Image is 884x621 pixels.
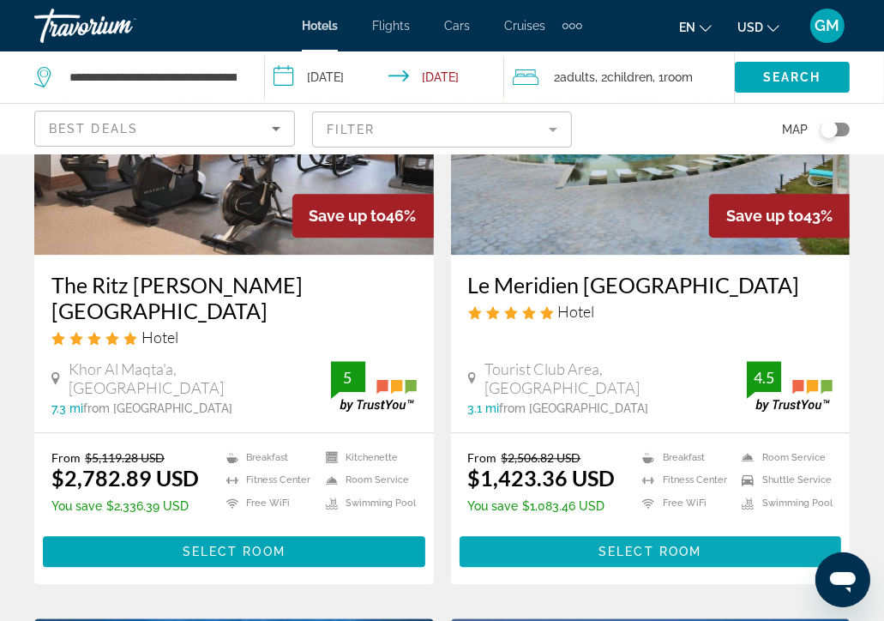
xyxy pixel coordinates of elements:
a: Flights [372,19,410,33]
a: The Ritz [PERSON_NAME][GEOGRAPHIC_DATA] [51,272,417,323]
span: from [GEOGRAPHIC_DATA] [500,401,649,415]
button: Filter [312,111,573,148]
a: Le Meridien [GEOGRAPHIC_DATA] [468,272,833,298]
a: Cars [444,19,470,33]
span: You save [468,499,519,513]
button: Select Room [43,536,425,567]
span: From [51,450,81,465]
img: trustyou-badge.svg [331,361,417,412]
span: Map [782,118,808,142]
iframe: Кнопка запуска окна обмена сообщениями [815,552,870,607]
span: Save up to [726,207,803,225]
span: , 2 [595,65,652,89]
div: 43% [709,194,850,238]
mat-select: Sort by [49,118,280,139]
span: Adults [560,70,595,84]
span: Hotel [558,302,595,321]
a: Select Room [43,540,425,558]
span: 3.1 mi [468,401,500,415]
button: User Menu [805,8,850,44]
span: 7.3 mi [51,401,83,415]
a: Hotels [302,19,338,33]
span: Khor Al Maqta'a, [GEOGRAPHIC_DATA] [69,359,331,397]
li: Fitness Center [218,473,317,488]
li: Fitness Center [634,473,733,488]
span: from [GEOGRAPHIC_DATA] [83,401,232,415]
li: Breakfast [634,450,733,465]
ins: $1,423.36 USD [468,465,616,491]
button: Toggle map [808,122,850,137]
button: Change currency [737,15,779,39]
button: Extra navigation items [562,12,582,39]
del: $5,119.28 USD [85,450,165,465]
img: trustyou-badge.svg [747,361,833,412]
span: Children [607,70,652,84]
span: Best Deals [49,122,138,136]
li: Swimming Pool [317,496,417,510]
li: Kitchenette [317,450,417,465]
button: Check-in date: Jan 5, 2026 Check-out date: Jan 12, 2026 [265,51,504,103]
span: 2 [554,65,595,89]
span: Hotel [141,328,178,347]
a: Cruises [504,19,545,33]
li: Shuttle Service [733,473,833,488]
span: Save up to [310,207,387,225]
span: en [679,21,695,34]
li: Breakfast [218,450,317,465]
li: Swimming Pool [733,496,833,510]
span: USD [737,21,763,34]
span: Select Room [598,545,701,558]
span: Room [664,70,693,84]
span: Tourist Club Area, [GEOGRAPHIC_DATA] [484,359,747,397]
button: Search [735,62,850,93]
button: Travelers: 2 adults, 2 children [504,51,735,103]
ins: $2,782.89 USD [51,465,199,491]
span: You save [51,499,102,513]
span: GM [815,17,840,34]
span: Select Room [183,545,286,558]
div: 5 star Hotel [468,302,833,321]
li: Free WiFi [218,496,317,510]
div: 5 [331,367,365,388]
div: 4.5 [747,367,781,388]
li: Room Service [317,473,417,488]
span: From [468,450,497,465]
span: , 1 [652,65,693,89]
li: Room Service [733,450,833,465]
div: 46% [292,194,434,238]
button: Change language [679,15,712,39]
p: $2,336.39 USD [51,499,199,513]
button: Select Room [460,536,842,567]
span: Search [763,70,821,84]
a: Select Room [460,540,842,558]
del: $2,506.82 USD [502,450,581,465]
p: $1,083.46 USD [468,499,616,513]
div: 5 star Hotel [51,328,417,347]
a: Travorium [34,3,206,48]
li: Free WiFi [634,496,733,510]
